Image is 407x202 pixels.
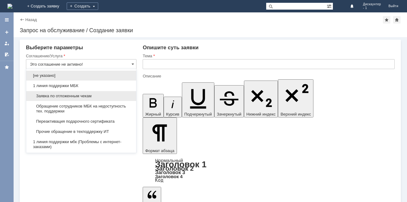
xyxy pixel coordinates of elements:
[155,160,207,169] a: Заголовок 1
[30,139,132,149] span: 1 линия поддержки мбк (Проблемы с интернет-заказами)
[143,54,393,58] div: Тема
[166,112,179,116] span: Курсив
[67,2,98,10] div: Создать
[2,27,12,37] a: Создать заявку
[217,112,241,116] span: Зачеркнутый
[155,165,194,172] a: Заголовок 2
[20,27,401,33] div: Запрос на обслуживание / Создание заявки
[155,158,183,163] a: Нормальный
[145,148,174,153] span: Формат абзаца
[145,112,161,116] span: Жирный
[2,50,12,59] a: Мои согласования
[25,17,37,22] a: Назад
[143,117,177,154] button: Формат абзаца
[214,85,244,117] button: Зачеркнутый
[7,4,12,9] img: logo
[30,119,132,124] span: Переактивация подарочного сертификата
[363,6,381,10] span: - 1
[143,45,199,50] span: Опишите суть заявки
[280,112,311,116] span: Верхний индекс
[30,83,132,88] span: 1 линия поддержки МБК
[30,73,132,78] span: [не указано]
[383,16,390,24] div: Добавить в избранное
[7,4,12,9] a: Перейти на домашнюю страницу
[182,82,214,117] button: Подчеркнутый
[143,158,395,182] div: Формат абзаца
[164,97,182,117] button: Курсив
[143,74,393,78] div: Описание
[244,81,278,117] button: Нижний индекс
[30,129,132,134] span: Прочие обращение в техподдержку ИТ
[155,174,183,179] a: Заголовок 4
[393,16,401,24] div: Сделать домашней страницей
[2,38,12,48] a: Мои заявки
[363,2,381,6] span: Дискаунтер
[30,104,132,114] span: Обращение сотрудников МБК на недоступность тех. поддержки
[246,112,276,116] span: Нижний индекс
[26,54,135,58] div: Соглашение/Услуга
[184,112,212,116] span: Подчеркнутый
[155,178,163,183] a: Код
[143,94,164,117] button: Жирный
[155,169,185,175] a: Заголовок 3
[327,3,333,9] span: Расширенный поиск
[278,79,313,117] button: Верхний индекс
[26,45,83,50] span: Выберите параметры
[30,94,132,99] span: Заявка по отложенным чекам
